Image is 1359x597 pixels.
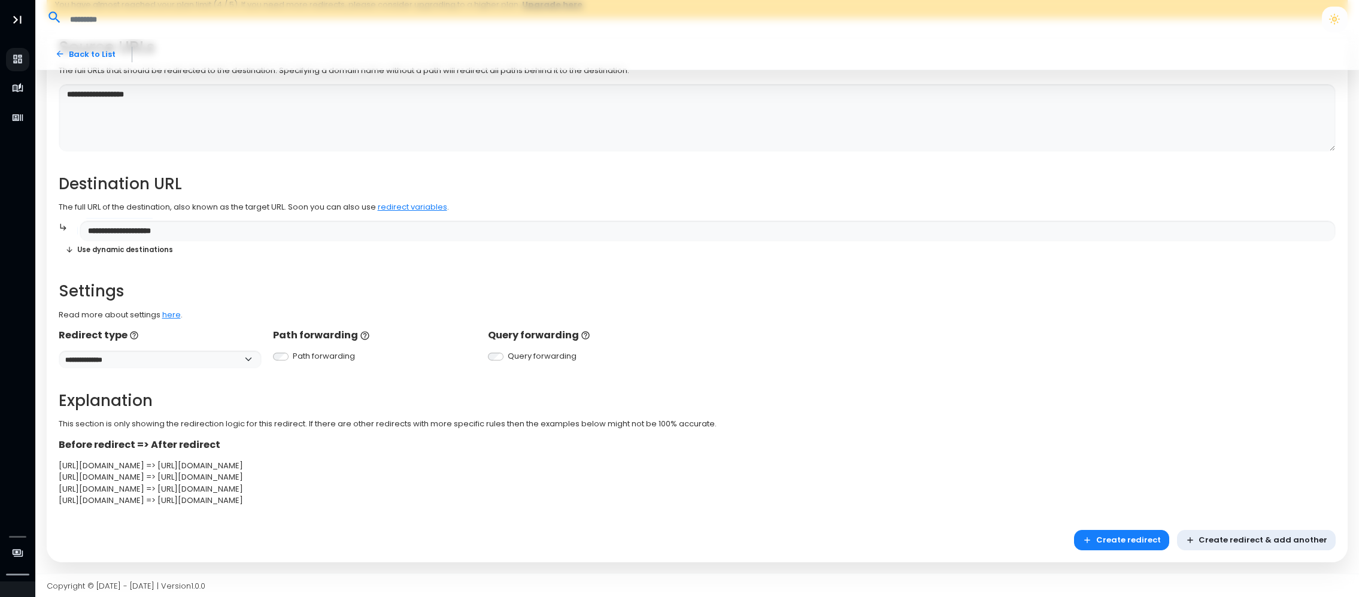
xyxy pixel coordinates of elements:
a: Back to List [47,44,124,65]
button: Create redirect [1074,530,1169,551]
p: The full URL of the destination, also known as the target URL. Soon you can also use . [59,201,1336,213]
div: [URL][DOMAIN_NAME] => [URL][DOMAIN_NAME] [59,495,1336,507]
h2: Settings [59,282,1336,301]
p: Redirect type [59,328,262,343]
h2: Explanation [59,392,1336,410]
label: Query forwarding [508,350,577,362]
div: [URL][DOMAIN_NAME] => [URL][DOMAIN_NAME] [59,460,1336,472]
span: Copyright © [DATE] - [DATE] | Version 1.0.0 [47,580,205,591]
p: Before redirect => After redirect [59,438,1336,452]
p: This section is only showing the redirection logic for this redirect. If there are other redirect... [59,418,1336,430]
button: Create redirect & add another [1177,530,1336,551]
a: here [162,309,181,320]
h2: Destination URL [59,175,1336,193]
div: [URL][DOMAIN_NAME] => [URL][DOMAIN_NAME] [59,483,1336,495]
p: Path forwarding [273,328,476,343]
button: Toggle Aside [6,8,29,31]
button: Use dynamic destinations [59,241,180,259]
p: The full URLs that should be redirected to the destination. Specifying a domain name without a pa... [59,65,1336,77]
a: redirect variables [378,201,447,213]
label: Path forwarding [293,350,355,362]
p: Read more about settings . [59,309,1336,321]
div: [URL][DOMAIN_NAME] => [URL][DOMAIN_NAME] [59,471,1336,483]
p: Query forwarding [488,328,691,343]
